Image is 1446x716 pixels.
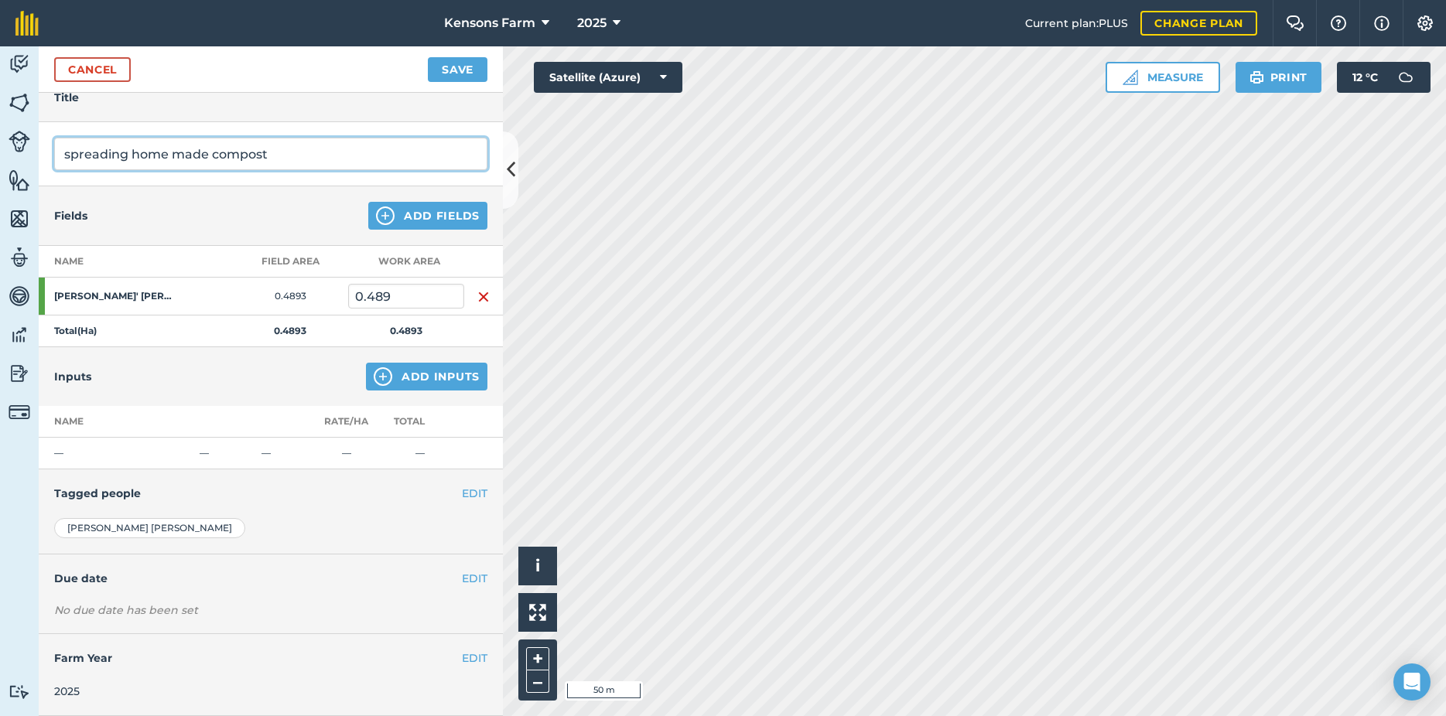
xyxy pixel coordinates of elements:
button: Add Inputs [366,363,487,390]
img: svg+xml;base64,PD94bWwgdmVyc2lvbj0iMS4wIiBlbmNvZGluZz0idXRmLTgiPz4KPCEtLSBHZW5lcmF0b3I6IEFkb2JlIE... [9,53,30,76]
button: Satellite (Azure) [534,62,682,93]
button: Save [428,57,487,82]
img: svg+xml;base64,PHN2ZyB4bWxucz0iaHR0cDovL3d3dy53My5vcmcvMjAwMC9zdmciIHdpZHRoPSIxNCIgaGVpZ2h0PSIyNC... [374,367,392,386]
img: Two speech bubbles overlapping with the left bubble in the forefront [1286,15,1304,31]
button: EDIT [462,570,487,587]
button: + [526,647,549,670]
img: svg+xml;base64,PHN2ZyB4bWxucz0iaHR0cDovL3d3dy53My5vcmcvMjAwMC9zdmciIHdpZHRoPSIxNCIgaGVpZ2h0PSIyNC... [376,206,395,225]
th: Rate/ Ha [317,406,375,438]
th: Name [39,246,232,278]
h4: Inputs [54,368,91,385]
img: svg+xml;base64,PHN2ZyB4bWxucz0iaHR0cDovL3d3dy53My5vcmcvMjAwMC9zdmciIHdpZHRoPSI1NiIgaGVpZ2h0PSI2MC... [9,207,30,230]
button: EDIT [462,650,487,667]
button: Add Fields [368,202,487,230]
span: Current plan : PLUS [1025,15,1128,32]
h4: Tagged people [54,485,487,502]
img: svg+xml;base64,PHN2ZyB4bWxucz0iaHR0cDovL3d3dy53My5vcmcvMjAwMC9zdmciIHdpZHRoPSIxOSIgaGVpZ2h0PSIyNC... [1249,68,1264,87]
button: Print [1236,62,1322,93]
th: Field Area [232,246,348,278]
img: svg+xml;base64,PHN2ZyB4bWxucz0iaHR0cDovL3d3dy53My5vcmcvMjAwMC9zdmciIHdpZHRoPSIxNiIgaGVpZ2h0PSIyNC... [477,288,490,306]
h4: Fields [54,207,87,224]
img: Ruler icon [1123,70,1138,85]
h4: Due date [54,570,487,587]
h4: Farm Year [54,650,487,667]
strong: 0.4893 [390,325,422,336]
a: Change plan [1140,11,1257,36]
img: svg+xml;base64,PHN2ZyB4bWxucz0iaHR0cDovL3d3dy53My5vcmcvMjAwMC9zdmciIHdpZHRoPSIxNyIgaGVpZ2h0PSIxNy... [1374,14,1390,32]
a: Cancel [54,57,131,82]
img: svg+xml;base64,PHN2ZyB4bWxucz0iaHR0cDovL3d3dy53My5vcmcvMjAwMC9zdmciIHdpZHRoPSI1NiIgaGVpZ2h0PSI2MC... [9,91,30,114]
th: Name [39,406,193,438]
th: Work area [348,246,464,278]
h4: Title [54,89,487,106]
td: — [375,438,464,469]
img: fieldmargin Logo [15,11,39,36]
button: 12 °C [1337,62,1431,93]
img: svg+xml;base64,PHN2ZyB4bWxucz0iaHR0cDovL3d3dy53My5vcmcvMjAwMC9zdmciIHdpZHRoPSI1NiIgaGVpZ2h0PSI2MC... [9,169,30,192]
span: 2025 [577,14,607,32]
strong: Total ( Ha ) [54,325,97,336]
div: No due date has been set [54,602,487,618]
img: A cog icon [1416,15,1434,31]
button: Measure [1106,62,1220,93]
span: Kensons Farm [444,14,535,32]
td: — [193,438,255,469]
strong: [PERSON_NAME]' [PERSON_NAME] C [54,290,175,302]
td: — [39,438,193,469]
img: svg+xml;base64,PD94bWwgdmVyc2lvbj0iMS4wIiBlbmNvZGluZz0idXRmLTgiPz4KPCEtLSBHZW5lcmF0b3I6IEFkb2JlIE... [9,401,30,423]
img: svg+xml;base64,PD94bWwgdmVyc2lvbj0iMS4wIiBlbmNvZGluZz0idXRmLTgiPz4KPCEtLSBHZW5lcmF0b3I6IEFkb2JlIE... [1390,62,1421,93]
img: svg+xml;base64,PD94bWwgdmVyc2lvbj0iMS4wIiBlbmNvZGluZz0idXRmLTgiPz4KPCEtLSBHZW5lcmF0b3I6IEFkb2JlIE... [9,684,30,699]
span: i [535,556,540,575]
span: 12 ° C [1352,62,1378,93]
td: — [255,438,317,469]
img: svg+xml;base64,PD94bWwgdmVyc2lvbj0iMS4wIiBlbmNvZGluZz0idXRmLTgiPz4KPCEtLSBHZW5lcmF0b3I6IEFkb2JlIE... [9,285,30,308]
th: Total [375,406,464,438]
div: [PERSON_NAME] [PERSON_NAME] [54,518,245,538]
div: 2025 [54,683,487,700]
button: i [518,547,557,585]
img: svg+xml;base64,PD94bWwgdmVyc2lvbj0iMS4wIiBlbmNvZGluZz0idXRmLTgiPz4KPCEtLSBHZW5lcmF0b3I6IEFkb2JlIE... [9,323,30,346]
img: svg+xml;base64,PD94bWwgdmVyc2lvbj0iMS4wIiBlbmNvZGluZz0idXRmLTgiPz4KPCEtLSBHZW5lcmF0b3I6IEFkb2JlIE... [9,246,30,269]
input: What needs doing? [54,138,487,170]
button: – [526,670,549,693]
img: Four arrows, one pointing top left, one top right, one bottom right and the last bottom left [529,604,546,621]
img: svg+xml;base64,PD94bWwgdmVyc2lvbj0iMS4wIiBlbmNvZGluZz0idXRmLTgiPz4KPCEtLSBHZW5lcmF0b3I6IEFkb2JlIE... [9,362,30,385]
button: EDIT [462,485,487,502]
strong: 0.4893 [274,325,306,336]
td: 0.4893 [232,278,348,315]
img: A question mark icon [1329,15,1348,31]
img: svg+xml;base64,PD94bWwgdmVyc2lvbj0iMS4wIiBlbmNvZGluZz0idXRmLTgiPz4KPCEtLSBHZW5lcmF0b3I6IEFkb2JlIE... [9,131,30,152]
div: Open Intercom Messenger [1393,663,1431,701]
td: — [317,438,375,469]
